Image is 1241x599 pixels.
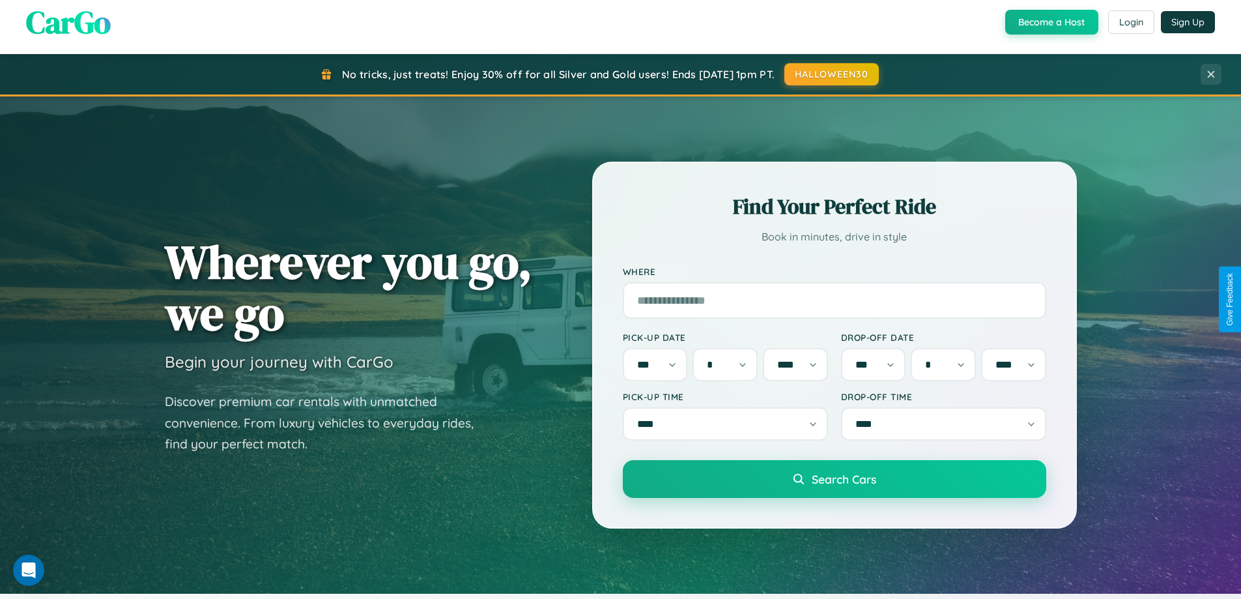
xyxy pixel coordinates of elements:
h1: Wherever you go, we go [165,236,532,339]
p: Discover premium car rentals with unmatched convenience. From luxury vehicles to everyday rides, ... [165,391,491,455]
h2: Find Your Perfect Ride [623,192,1046,221]
iframe: Intercom live chat [13,555,44,586]
button: HALLOWEEN30 [784,63,879,85]
label: Drop-off Date [841,332,1046,343]
label: Pick-up Date [623,332,828,343]
div: Give Feedback [1225,273,1234,326]
span: CarGo [26,1,111,44]
button: Become a Host [1005,10,1098,35]
h3: Begin your journey with CarGo [165,352,393,372]
label: Where [623,266,1046,277]
span: No tricks, just treats! Enjoy 30% off for all Silver and Gold users! Ends [DATE] 1pm PT. [342,68,775,81]
label: Drop-off Time [841,391,1046,402]
button: Login [1108,10,1154,34]
span: Search Cars [812,472,876,486]
button: Sign Up [1161,11,1215,33]
p: Book in minutes, drive in style [623,227,1046,246]
button: Search Cars [623,460,1046,498]
label: Pick-up Time [623,391,828,402]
